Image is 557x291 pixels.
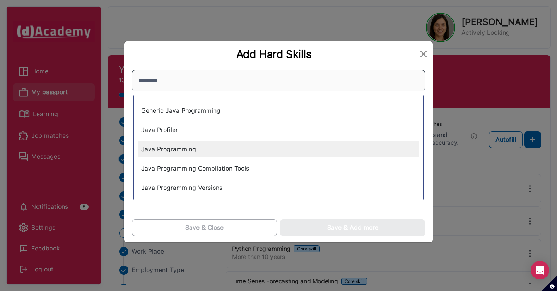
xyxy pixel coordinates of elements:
div: Java Profiler [138,122,419,138]
button: Close [417,48,430,60]
div: Add Hard Skills [130,47,417,61]
div: Java Programming Compilation Tools [138,161,419,177]
div: Generic Java Programming [138,103,419,119]
div: Java Programming Versions [138,180,419,196]
div: Save & Add more [327,223,378,232]
button: Set cookie preferences [542,276,557,291]
button: Save & Close [132,219,277,236]
div: Open Intercom Messenger [531,261,549,279]
button: Save & Add more [280,219,425,236]
div: Save & Close [185,223,224,232]
div: Java Programming [138,141,419,157]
